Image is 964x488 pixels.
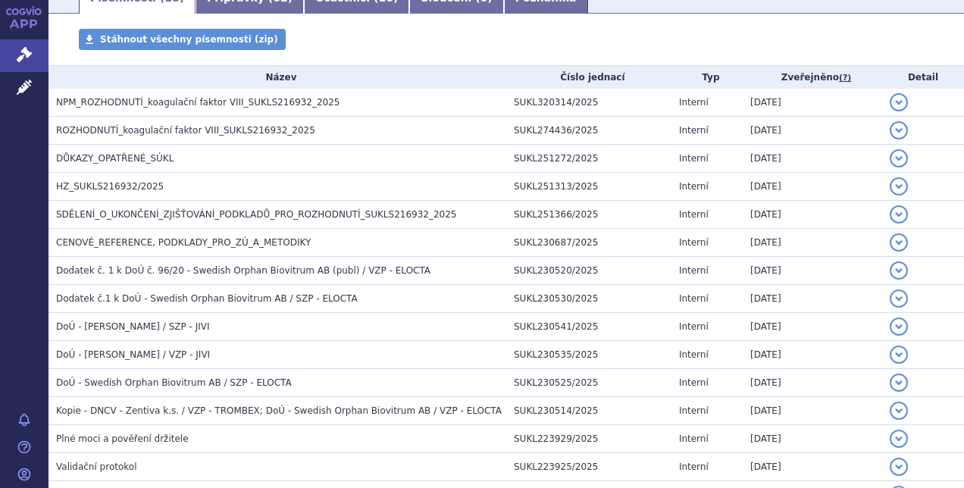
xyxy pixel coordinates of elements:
span: NPM_ROZHODNUTÍ_koagulační faktor VIII_SUKLS216932_2025 [56,97,340,108]
th: Číslo jednací [506,66,671,89]
button: detail [890,430,908,448]
button: detail [890,374,908,392]
span: Interní [679,97,709,108]
button: detail [890,233,908,252]
button: detail [890,458,908,476]
span: Kopie - DNCV - Zentiva k.s. / VZP - TROMBEX; DoÚ - Swedish Orphan Biovitrum AB / VZP - ELOCTA [56,405,502,416]
td: SUKL230520/2025 [506,257,671,285]
span: Plné moci a pověření držitele [56,433,189,444]
span: DoÚ - Bayer AG / SZP - JIVI [56,321,210,332]
td: SUKL230535/2025 [506,341,671,369]
td: SUKL230514/2025 [506,397,671,425]
button: detail [890,177,908,196]
td: SUKL230530/2025 [506,285,671,313]
th: Název [49,66,506,89]
td: [DATE] [743,89,882,117]
td: [DATE] [743,341,882,369]
td: [DATE] [743,285,882,313]
td: [DATE] [743,425,882,453]
td: SUKL274436/2025 [506,117,671,145]
button: detail [890,289,908,308]
span: Interní [679,125,709,136]
td: SUKL230687/2025 [506,229,671,257]
button: detail [890,121,908,139]
a: Stáhnout všechny písemnosti (zip) [79,29,286,50]
span: Interní [679,181,709,192]
span: Dodatek č. 1 k DoÚ č. 96/20 - Swedish Orphan Biovitrum AB (publ) / VZP - ELOCTA [56,265,430,276]
td: SUKL230525/2025 [506,369,671,397]
span: Interní [679,153,709,164]
span: Interní [679,321,709,332]
span: DoÚ - Bayer AG / VZP - JIVI [56,349,210,360]
button: detail [890,205,908,224]
td: [DATE] [743,229,882,257]
span: ROZHODNUTÍ_koagulační faktor VIII_SUKLS216932_2025 [56,125,315,136]
span: Interní [679,237,709,248]
th: Detail [882,66,964,89]
span: Dodatek č.1 k DoÚ - Swedish Orphan Biovitrum AB / SZP - ELOCTA [56,293,358,304]
button: detail [890,261,908,280]
span: DŮKAZY_OPATŘENÉ_SÚKL [56,153,174,164]
button: detail [890,93,908,111]
td: [DATE] [743,257,882,285]
span: DoÚ - Swedish Orphan Biovitrum AB / SZP - ELOCTA [56,377,292,388]
th: Zveřejněno [743,66,882,89]
span: Interní [679,265,709,276]
span: Interní [679,293,709,304]
span: Interní [679,405,709,416]
span: Interní [679,209,709,220]
button: detail [890,149,908,167]
td: SUKL251366/2025 [506,201,671,229]
td: SUKL230541/2025 [506,313,671,341]
td: SUKL251272/2025 [506,145,671,173]
td: [DATE] [743,117,882,145]
td: SUKL223929/2025 [506,425,671,453]
td: [DATE] [743,201,882,229]
span: Interní [679,349,709,360]
span: Interní [679,377,709,388]
button: detail [890,346,908,364]
td: [DATE] [743,397,882,425]
td: [DATE] [743,145,882,173]
span: Interní [679,461,709,472]
td: SUKL320314/2025 [506,89,671,117]
abbr: (?) [839,73,851,83]
span: CENOVÉ_REFERENCE, PODKLADY_PRO_ZÚ_A_METODIKY [56,237,311,248]
span: HZ_SUKLS216932/2025 [56,181,164,192]
span: Stáhnout všechny písemnosti (zip) [100,34,278,45]
button: detail [890,318,908,336]
button: detail [890,402,908,420]
td: [DATE] [743,369,882,397]
td: [DATE] [743,313,882,341]
td: [DATE] [743,173,882,201]
span: Validační protokol [56,461,137,472]
span: SDĚLENÍ_O_UKONČENÍ_ZJIŠŤOVÁNÍ_PODKLADŮ_PRO_ROZHODNUTÍ_SUKLS216932_2025 [56,209,456,220]
th: Typ [671,66,743,89]
span: Interní [679,433,709,444]
td: [DATE] [743,453,882,481]
td: SUKL251313/2025 [506,173,671,201]
td: SUKL223925/2025 [506,453,671,481]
